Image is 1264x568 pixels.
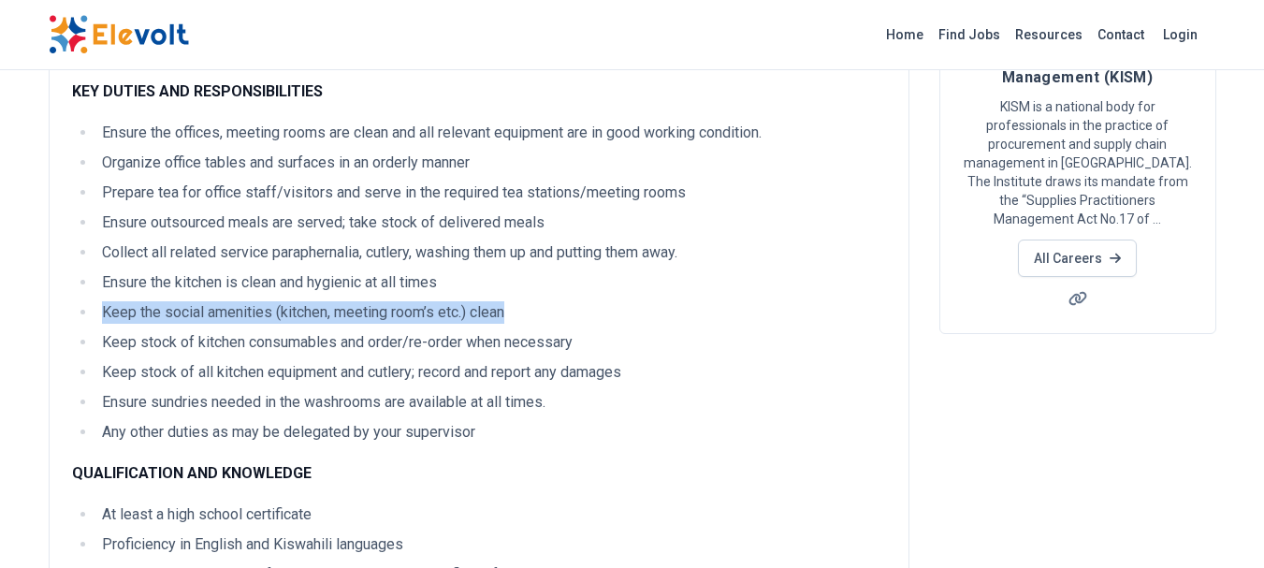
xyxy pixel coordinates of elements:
img: Elevolt [49,15,189,54]
a: Contact [1090,20,1152,50]
li: Any other duties as may be delegated by your supervisor [96,421,886,444]
li: Ensure outsourced meals are served; take stock of delivered meals [96,211,886,234]
p: KISM is a national body for professionals in the practice of procurement and supply chain managem... [963,97,1193,228]
li: Keep the social amenities (kitchen, meeting room’s etc.) clean [96,301,886,324]
a: All Careers [1018,240,1137,277]
a: Login [1152,16,1209,53]
li: Ensure the kitchen is clean and hygienic at all times [96,271,886,294]
li: Proficiency in English and Kiswahili languages [96,533,886,556]
a: Home [879,20,931,50]
li: Ensure the offices, meeting rooms are clean and all relevant equipment are in good working condit... [96,122,886,144]
li: Ensure sundries needed in the washrooms are available at all times. [96,391,886,414]
strong: KEY DUTIES AND RESPONSIBILITIES [72,82,323,100]
a: Resources [1008,20,1090,50]
li: Prepare tea for office staff/visitors and serve in the required tea stations/meeting rooms [96,182,886,204]
a: Find Jobs [931,20,1008,50]
iframe: Chat Widget [1170,478,1264,568]
li: Organize office tables and surfaces in an orderly manner [96,152,886,174]
li: At least a high school certificate [96,503,886,526]
li: Keep stock of kitchen consumables and order/re-order when necessary [96,331,886,354]
li: Keep stock of all kitchen equipment and cutlery; record and report any damages [96,361,886,384]
li: Collect all related service paraphernalia, cutlery, washing them up and putting them away. [96,241,886,264]
strong: QUALIFICATION AND KNOWLEDGE [72,464,312,482]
